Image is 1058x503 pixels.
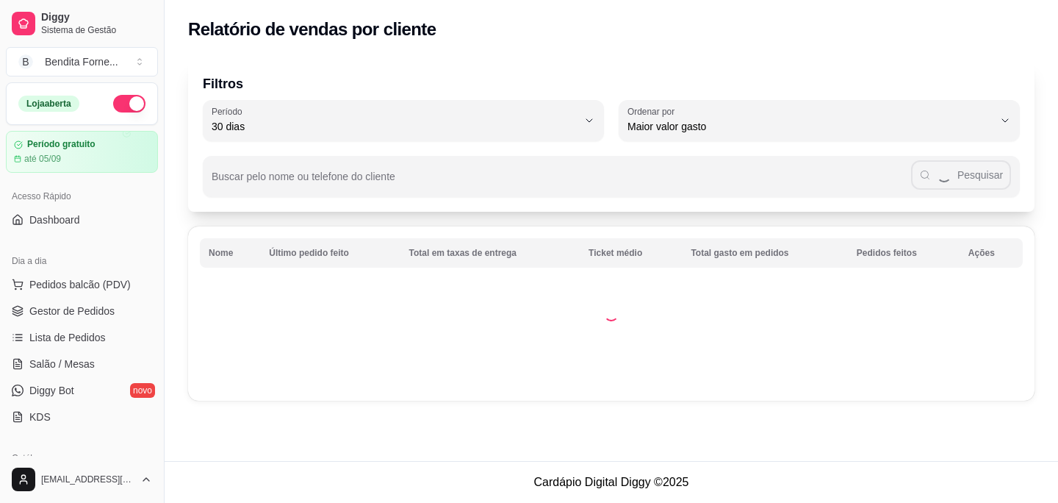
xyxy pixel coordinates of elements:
button: Pedidos balcão (PDV) [6,273,158,296]
div: Dia a dia [6,249,158,273]
label: Período [212,105,247,118]
a: Lista de Pedidos [6,326,158,349]
button: Select a team [6,47,158,76]
a: Período gratuitoaté 05/09 [6,131,158,173]
div: Bendita Forne ... [45,54,118,69]
span: Salão / Mesas [29,357,95,371]
button: Período30 dias [203,100,604,141]
a: Dashboard [6,208,158,232]
a: Diggy Botnovo [6,379,158,402]
span: [EMAIL_ADDRESS][DOMAIN_NAME] [41,474,134,485]
a: DiggySistema de Gestão [6,6,158,41]
button: [EMAIL_ADDRESS][DOMAIN_NAME] [6,462,158,497]
span: Diggy [41,11,152,24]
a: Salão / Mesas [6,352,158,376]
h2: Relatório de vendas por cliente [188,18,436,41]
button: Alterar Status [113,95,145,113]
span: KDS [29,410,51,424]
p: Filtros [203,74,1020,94]
span: Pedidos balcão (PDV) [29,277,131,292]
span: Gestor de Pedidos [29,304,115,318]
article: até 05/09 [24,153,61,165]
span: 30 dias [212,119,577,134]
div: Loading [604,307,619,321]
button: Ordenar porMaior valor gasto [619,100,1020,141]
span: Dashboard [29,213,80,227]
label: Ordenar por [627,105,680,118]
div: Acesso Rápido [6,185,158,208]
article: Período gratuito [27,139,96,150]
footer: Cardápio Digital Diggy © 2025 [165,461,1058,503]
span: Diggy Bot [29,383,74,398]
input: Buscar pelo nome ou telefone do cliente [212,175,911,190]
a: KDS [6,405,158,429]
div: Catálogo [6,446,158,470]
span: B [18,54,33,69]
a: Gestor de Pedidos [6,299,158,323]
div: Loja aberta [18,96,79,112]
span: Sistema de Gestão [41,24,152,36]
span: Lista de Pedidos [29,330,106,345]
span: Maior valor gasto [627,119,993,134]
